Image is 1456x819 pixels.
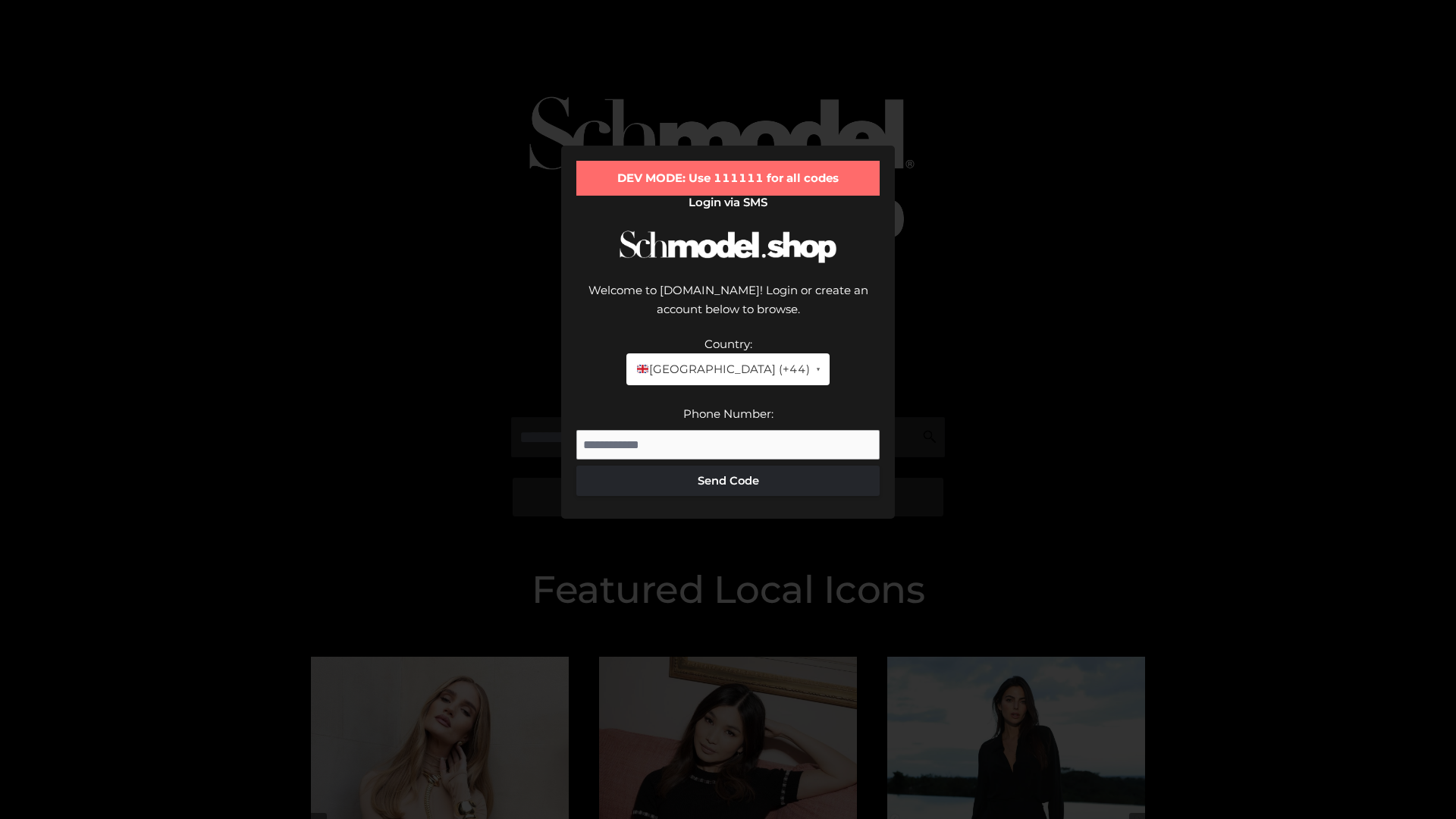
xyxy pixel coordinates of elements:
div: Welcome to [DOMAIN_NAME]! Login or create an account below to browse. [576,281,880,334]
img: 🇬🇧 [637,363,648,375]
h2: Login via SMS [576,196,880,209]
img: Schmodel Logo [614,217,842,277]
div: DEV MODE: Use 111111 for all codes [576,161,880,196]
button: Send Code [576,466,880,496]
span: [GEOGRAPHIC_DATA] (+44) [635,359,809,379]
label: Phone Number: [683,406,773,421]
label: Country: [704,337,752,351]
